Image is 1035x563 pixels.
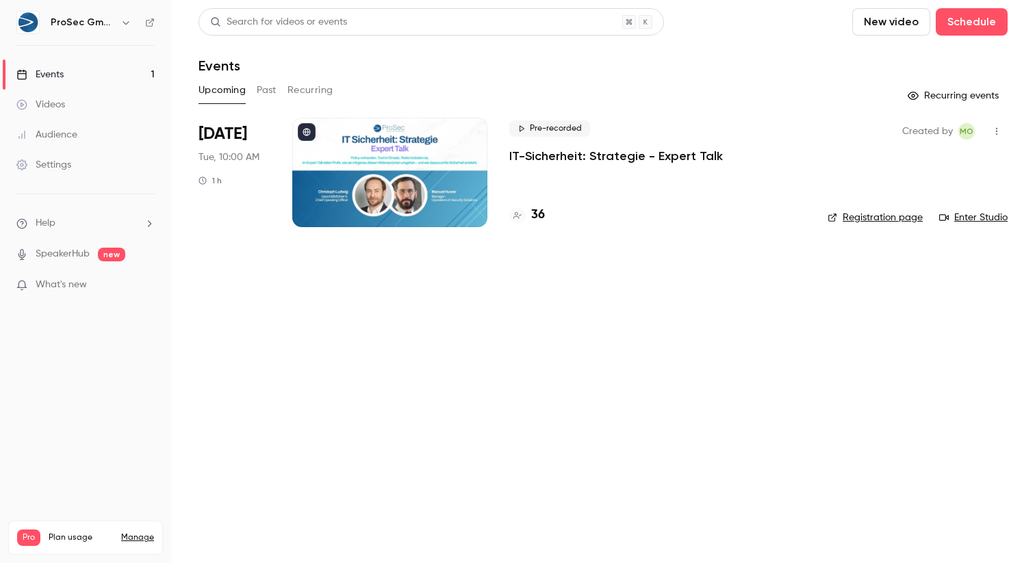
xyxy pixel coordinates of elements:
div: 1 h [199,175,222,186]
button: Recurring [287,79,333,101]
span: Pro [17,529,40,546]
span: What's new [36,278,87,292]
span: Created by [902,123,953,140]
h1: Events [199,57,240,74]
div: Search for videos or events [210,15,347,29]
span: Tue, 10:00 AM [199,150,259,164]
img: ProSec GmbH [17,12,39,34]
button: Past [257,79,277,101]
div: Videos [16,98,65,112]
span: [DATE] [199,123,247,145]
a: Registration page [828,211,923,224]
a: Manage [121,532,154,543]
a: IT-Sicherheit: Strategie - Expert Talk [509,148,723,164]
span: Help [36,216,55,231]
a: Enter Studio [939,211,1008,224]
span: Pre-recorded [509,120,590,137]
button: Recurring events [902,85,1008,107]
iframe: Noticeable Trigger [138,279,155,291]
a: 36 [509,206,545,224]
button: Schedule [936,8,1008,36]
h4: 36 [531,206,545,224]
a: SpeakerHub [36,247,90,261]
span: new [98,248,125,261]
div: Settings [16,158,71,172]
li: help-dropdown-opener [16,216,155,231]
div: Sep 23 Tue, 10:00 AM (Europe/Berlin) [199,118,270,227]
span: Plan usage [49,532,113,543]
span: MD Operative [958,123,975,140]
div: Audience [16,128,77,142]
span: MO [960,123,973,140]
div: Events [16,68,64,81]
button: New video [852,8,930,36]
h6: ProSec GmbH [51,16,115,29]
button: Upcoming [199,79,246,101]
